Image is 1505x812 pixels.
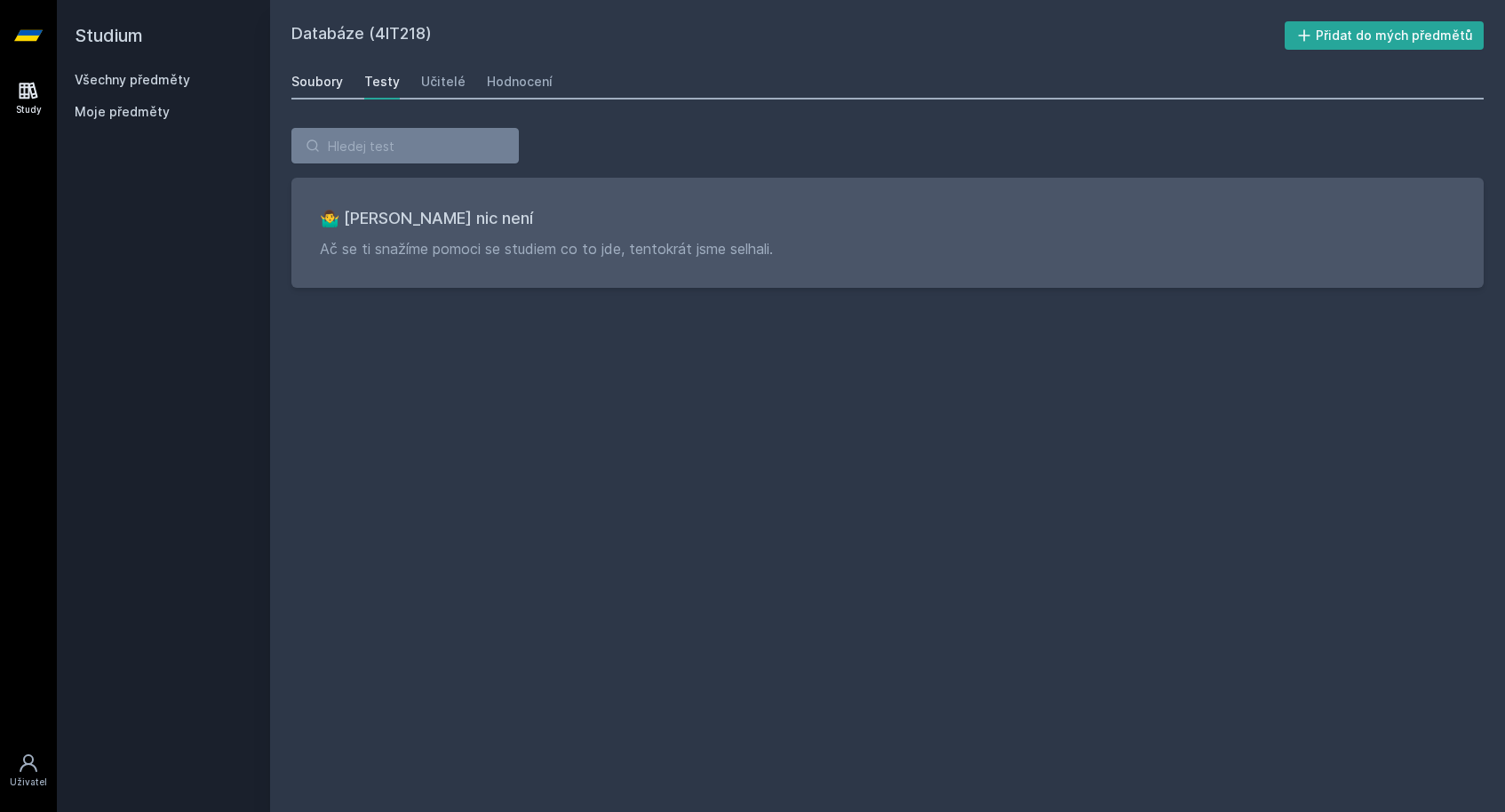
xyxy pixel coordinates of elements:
a: Všechny předměty [75,72,190,87]
div: Uživatel [10,776,47,789]
p: Ač se ti snažíme pomoci se studiem co to jde, tentokrát jsme selhali. [320,238,1455,259]
div: Učitelé [421,73,466,91]
a: Soubory [291,64,343,100]
div: Hodnocení [487,73,553,91]
div: Soubory [291,73,343,91]
input: Hledej test [291,128,519,163]
a: Uživatel [4,744,53,798]
h2: Databáze (4IT218) [291,21,1285,50]
a: Study [4,71,53,125]
a: Testy [364,64,400,100]
div: Study [16,103,42,116]
a: Učitelé [421,64,466,100]
button: Přidat do mých předmětů [1285,21,1485,50]
a: Hodnocení [487,64,553,100]
div: Testy [364,73,400,91]
h3: 🤷‍♂️ [PERSON_NAME] nic není [320,206,1455,231]
span: Moje předměty [75,103,170,121]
